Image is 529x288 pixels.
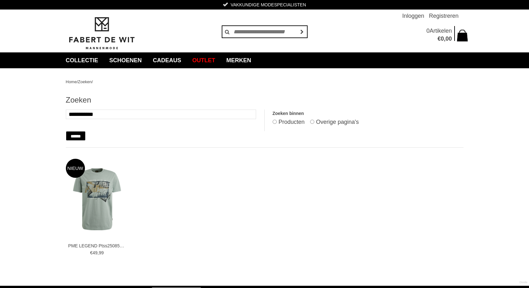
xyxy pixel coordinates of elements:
[222,52,256,68] a: Merken
[99,250,104,255] span: 99
[278,119,304,125] label: Producten
[273,110,463,117] label: Zoeken binnen
[61,52,103,68] a: collectie
[78,79,92,84] a: Zoeken
[68,243,125,249] a: PME LEGEND Ptss2508563 T-shirts
[98,250,99,255] span: ,
[105,52,147,68] a: Schoenen
[444,36,445,42] span: ,
[66,79,77,84] a: Home
[148,52,186,68] a: Cadeaus
[445,36,452,42] span: 00
[66,16,137,50] img: Fabert de Wit
[77,79,78,84] span: /
[92,79,93,84] span: /
[90,250,93,255] span: €
[93,250,98,255] span: 49
[316,119,359,125] label: Overige pagina's
[426,28,429,34] span: 0
[429,10,458,22] a: Registreren
[188,52,220,68] a: Outlet
[441,36,444,42] span: 0
[66,168,128,230] img: PME LEGEND Ptss2508563 T-shirts
[66,95,463,105] h1: Zoeken
[437,36,441,42] span: €
[429,28,452,34] span: Artikelen
[402,10,424,22] a: Inloggen
[519,278,527,286] a: Divide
